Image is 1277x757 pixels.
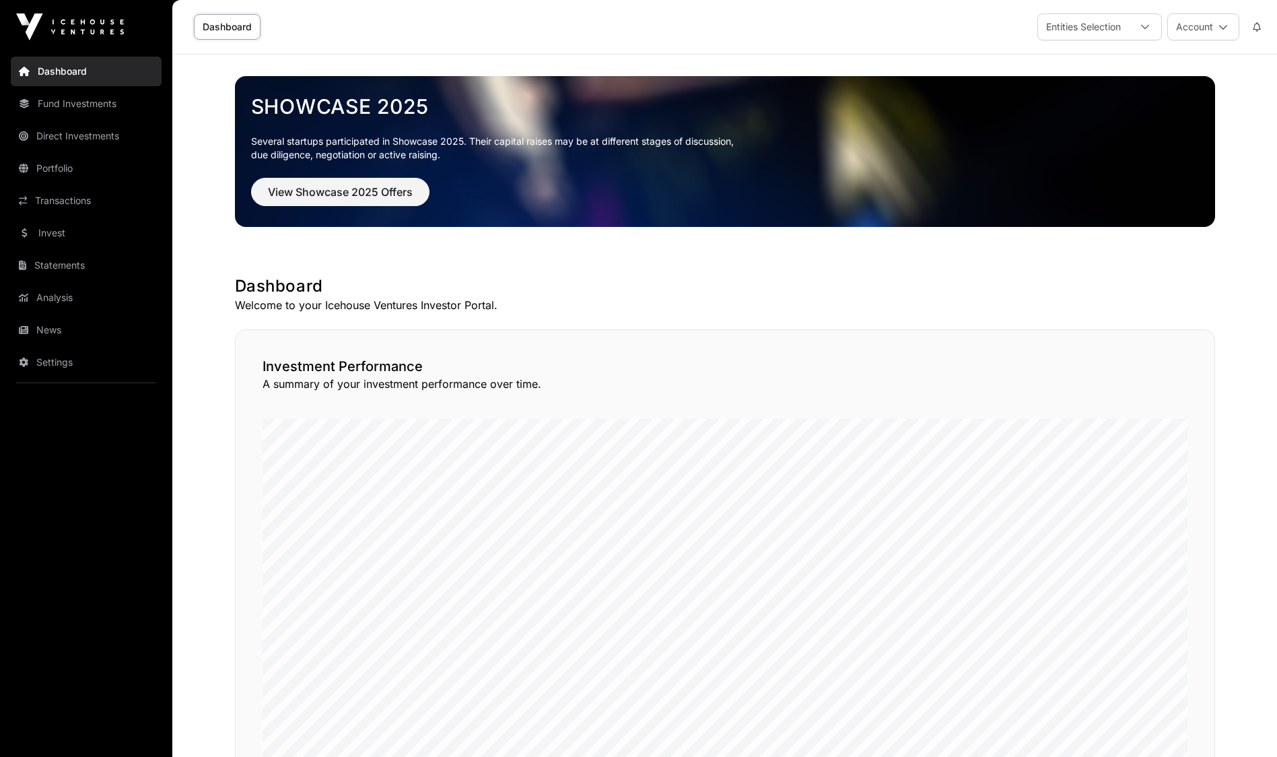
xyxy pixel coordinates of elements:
p: A summary of your investment performance over time. [263,376,1187,392]
a: Dashboard [194,14,261,40]
a: Settings [11,348,162,377]
h2: Investment Performance [263,357,1187,376]
button: Account [1167,13,1239,40]
div: Entities Selection [1038,14,1129,40]
span: View Showcase 2025 Offers [268,184,413,200]
img: Icehouse Ventures Logo [16,13,124,40]
a: View Showcase 2025 Offers [251,191,429,205]
a: Showcase 2025 [251,94,1199,119]
button: View Showcase 2025 Offers [251,178,429,206]
img: Showcase 2025 [235,76,1215,227]
a: Statements [11,251,162,280]
a: Fund Investments [11,89,162,119]
h1: Dashboard [235,275,1215,297]
a: Dashboard [11,57,162,86]
p: Welcome to your Icehouse Ventures Investor Portal. [235,297,1215,313]
a: News [11,315,162,345]
iframe: Chat Widget [1210,692,1277,757]
p: Several startups participated in Showcase 2025. Their capital raises may be at different stages o... [251,135,1199,162]
a: Direct Investments [11,121,162,151]
a: Portfolio [11,154,162,183]
a: Analysis [11,283,162,312]
a: Invest [11,218,162,248]
a: Transactions [11,186,162,216]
